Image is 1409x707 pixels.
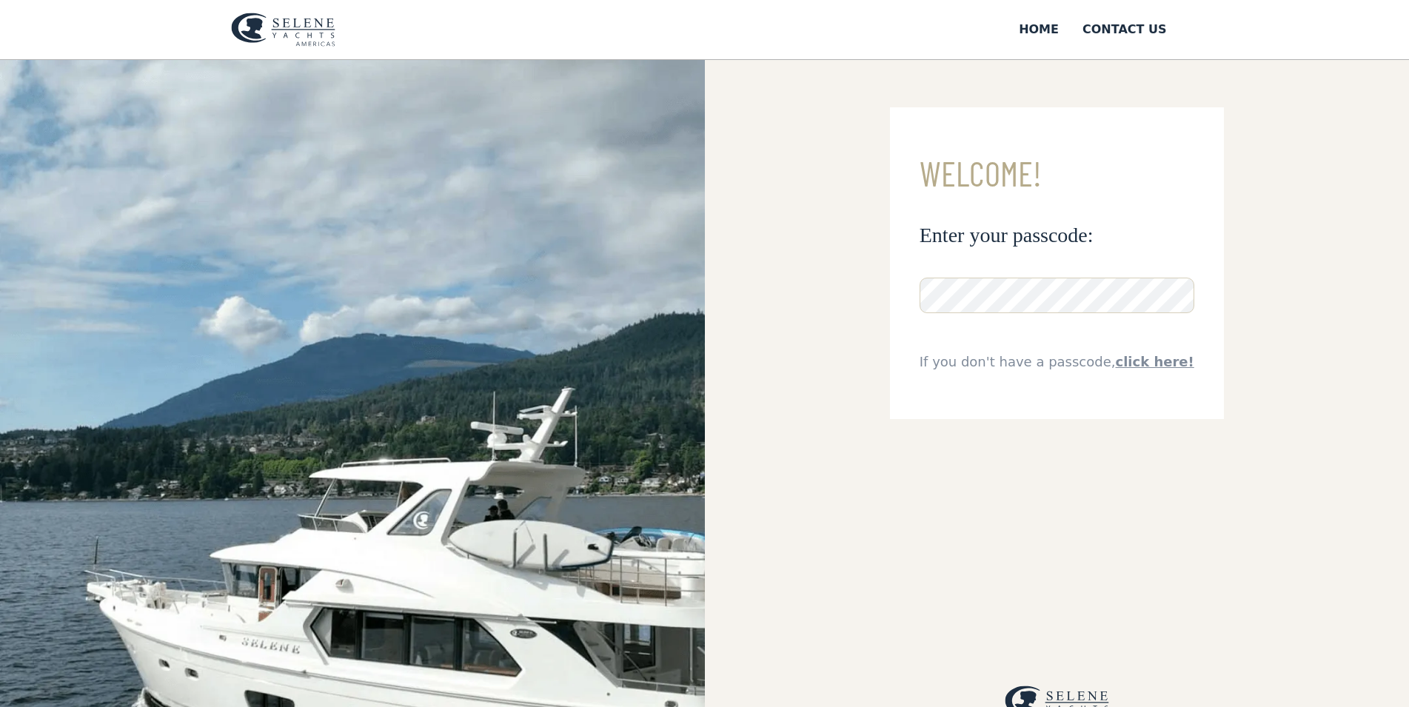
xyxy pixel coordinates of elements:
div: If you don't have a passcode, [920,352,1194,372]
div: Contact US [1082,21,1167,38]
a: click here! [1115,354,1194,369]
h3: Welcome! [920,155,1194,192]
form: Email Form [890,107,1224,419]
div: Home [1019,21,1059,38]
h3: Enter your passcode: [920,222,1194,248]
img: logo [231,13,335,47]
